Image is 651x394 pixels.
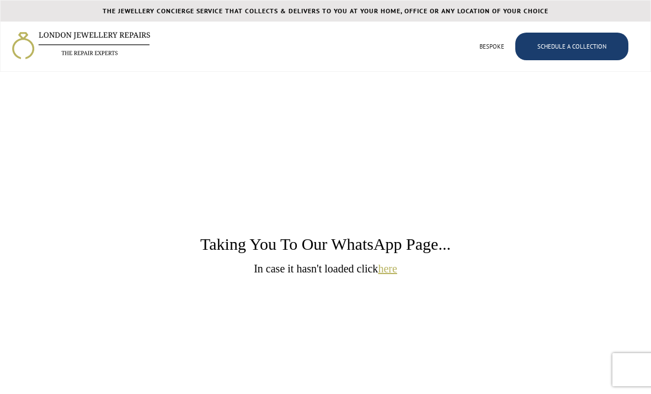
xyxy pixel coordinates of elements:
a: here [378,262,397,275]
a: SCHEDULE A COLLECTION [515,33,628,60]
div: THE JEWELLERY CONCIERGE SERVICE THAT COLLECTS & DELIVERS TO YOU AT YOUR HOME, OFFICE OR ANY LOCAT... [1,6,650,16]
h1: In case it hasn't loaded click [254,256,397,281]
a: home [12,31,151,60]
h1: Taking You To Our WhatsApp Page... [200,232,451,256]
a: BESPOKE [468,28,515,66]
